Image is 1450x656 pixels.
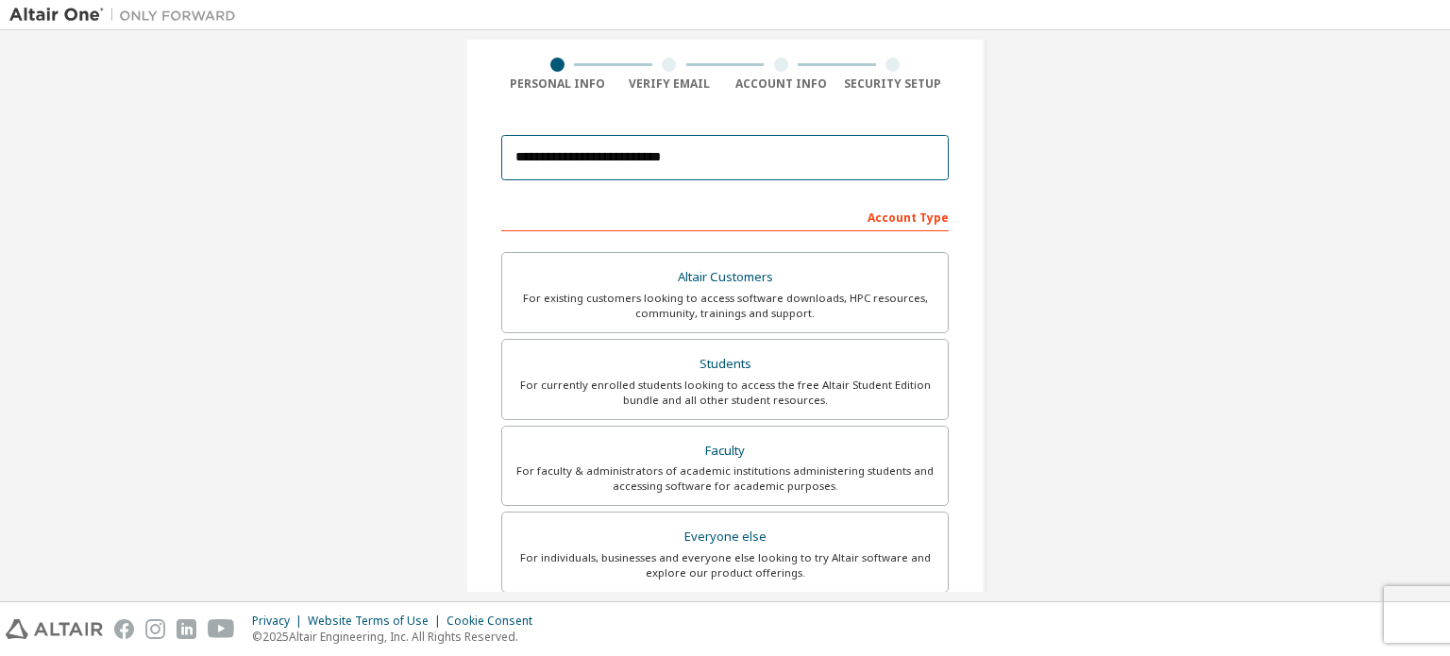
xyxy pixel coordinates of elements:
[9,6,245,25] img: Altair One
[501,76,614,92] div: Personal Info
[514,378,936,408] div: For currently enrolled students looking to access the free Altair Student Edition bundle and all ...
[514,438,936,464] div: Faculty
[114,619,134,639] img: facebook.svg
[514,524,936,550] div: Everyone else
[447,614,544,629] div: Cookie Consent
[6,619,103,639] img: altair_logo.svg
[145,619,165,639] img: instagram.svg
[514,463,936,494] div: For faculty & administrators of academic institutions administering students and accessing softwa...
[514,291,936,321] div: For existing customers looking to access software downloads, HPC resources, community, trainings ...
[308,614,447,629] div: Website Terms of Use
[208,619,235,639] img: youtube.svg
[252,629,544,645] p: © 2025 Altair Engineering, Inc. All Rights Reserved.
[514,351,936,378] div: Students
[501,201,949,231] div: Account Type
[514,550,936,580] div: For individuals, businesses and everyone else looking to try Altair software and explore our prod...
[837,76,950,92] div: Security Setup
[252,614,308,629] div: Privacy
[514,264,936,291] div: Altair Customers
[725,76,837,92] div: Account Info
[614,76,726,92] div: Verify Email
[177,619,196,639] img: linkedin.svg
